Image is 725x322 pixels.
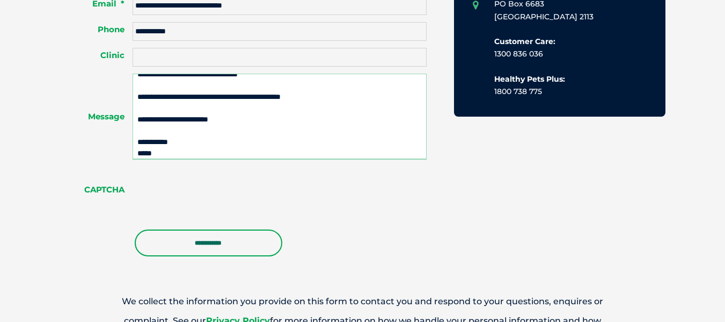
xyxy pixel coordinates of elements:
label: Clinic [60,50,133,61]
label: Message [60,111,133,122]
label: CAPTCHA [60,184,133,195]
b: Healthy Pets Plus: [494,74,565,84]
label: Phone [60,24,133,35]
b: Customer Care: [494,37,555,46]
iframe: reCAPTCHA [133,170,296,212]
